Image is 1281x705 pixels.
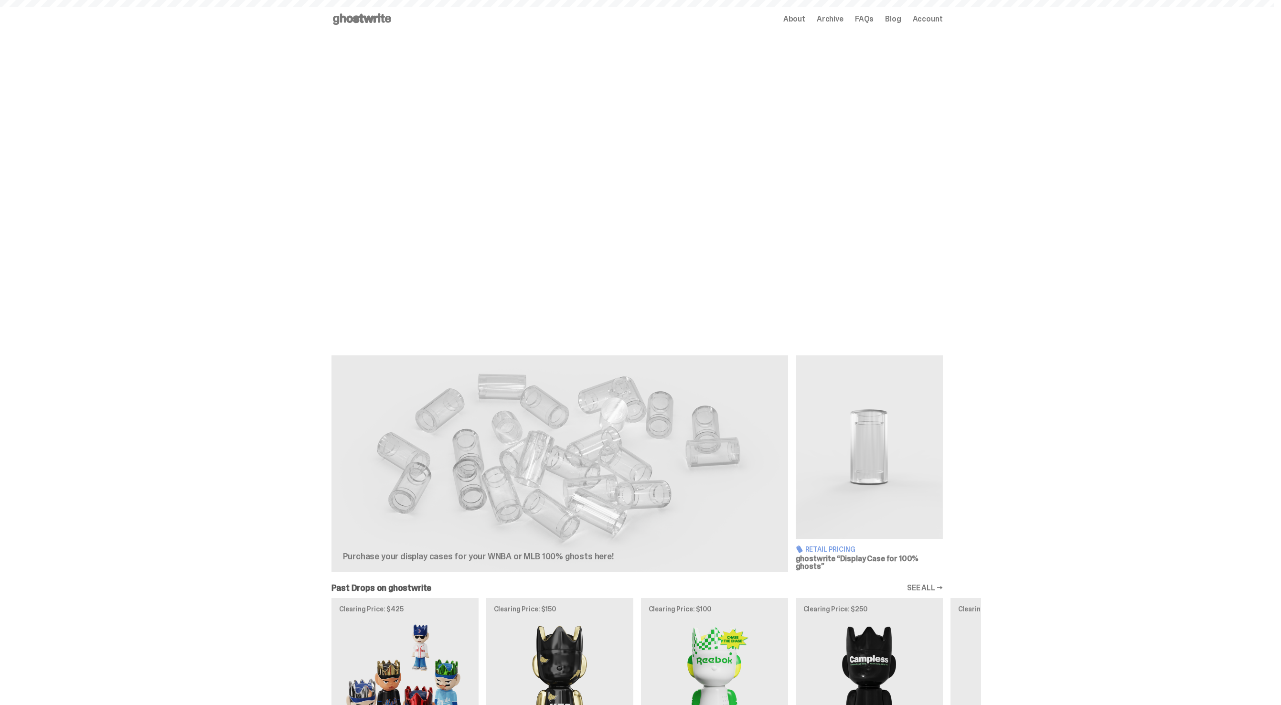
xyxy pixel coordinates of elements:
p: Clearing Price: $425 [339,606,471,612]
span: Retail Pricing [805,546,855,553]
p: This was the first ghostwrite x MLB blind box ever created. The first MLB rookie ghosts. The firs... [331,263,580,288]
p: Clearing Price: $250 [803,606,935,612]
a: Display Case for 100% ghosts Retail Pricing [796,355,943,572]
p: Clearing Price: $150 [494,606,626,612]
a: Archive [817,15,843,23]
span: Archived [343,219,375,226]
a: Account [913,15,943,23]
p: Clearing Price: $150 [958,606,1090,612]
img: Display Case for 100% ghosts [796,355,943,539]
p: Clearing Price: $100 [649,606,780,612]
a: Blog [885,15,901,23]
h2: MLB "Game Face" [331,236,580,259]
a: About [783,15,805,23]
a: FAQs [855,15,874,23]
h2: Past Drops on ghostwrite [331,584,432,592]
h3: ghostwrite “Display Case for 100% ghosts” [796,555,943,570]
p: Purchase your display cases for your WNBA or MLB 100% ghosts here! [343,552,649,561]
a: View the Recap [331,304,416,325]
a: SEE ALL → [907,584,943,592]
